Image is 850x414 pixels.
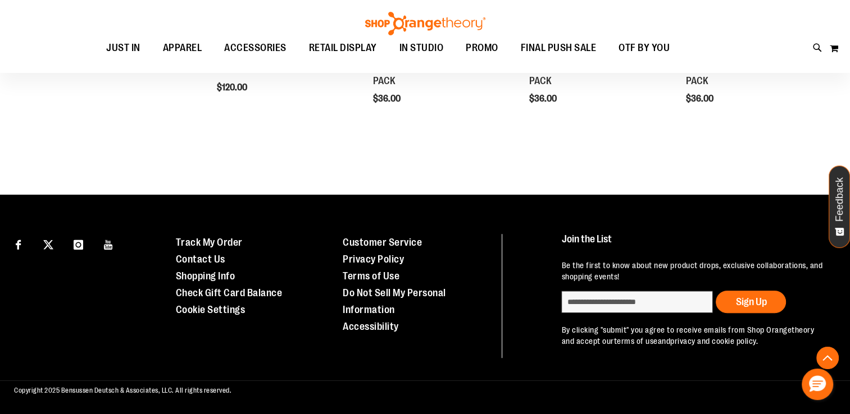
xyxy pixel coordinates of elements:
span: $36.00 [373,94,402,104]
a: OT FIT MINI-BANDS: RED - 10 PACK [373,64,488,86]
span: ACCESSORIES [224,35,287,61]
a: terms of use [613,337,657,346]
p: Be the first to know about new product drops, exclusive collaborations, and shopping events! [561,260,828,282]
span: RETAIL DISPLAY [309,35,377,61]
a: OT FIT MINI-BANDS: ORANGE - 10 PACK [686,64,819,86]
a: OTF BY YOU [607,35,681,61]
span: JUST IN [106,35,140,61]
a: PROMO [454,35,510,61]
a: Accessibility [343,321,399,332]
a: IN STUDIO [388,35,455,61]
a: RETAIL DISPLAY [298,35,388,61]
a: Track My Order [176,237,243,248]
a: ACCESSORIES [213,35,298,61]
a: Shopping Info [176,270,235,282]
h4: Join the List [561,234,828,255]
a: Customer Service [343,237,422,248]
span: FINAL PUSH SALE [521,35,597,61]
span: $36.00 [529,94,558,104]
span: Feedback [834,177,845,222]
a: Cookie Settings [176,304,246,315]
a: Check Gift Card Balance [176,287,283,298]
a: JUST IN [95,35,152,61]
button: Back To Top [816,347,839,369]
a: Visit our Instagram page [69,234,88,254]
a: FINAL PUSH SALE [510,35,608,61]
span: Sign Up [735,296,766,307]
a: OT FIT MINI-BANDS: GREEN - 10 PACK [529,64,656,86]
a: Visit our Facebook page [8,234,28,254]
button: Feedback - Show survey [829,165,850,248]
span: OTF BY YOU [619,35,670,61]
a: Visit our X page [39,234,58,254]
a: Do Not Sell My Personal Information [343,287,446,315]
button: Sign Up [716,291,786,313]
span: $120.00 [217,82,249,93]
span: $36.00 [686,94,715,104]
a: Privacy Policy [343,254,404,265]
img: Twitter [43,240,53,250]
input: enter email [561,291,713,313]
img: Shop Orangetheory [363,12,487,35]
p: By clicking "submit" you agree to receive emails from Shop Orangetheory and accept our and [561,324,828,347]
a: Contact Us [176,254,225,265]
span: Copyright 2025 Bensussen Deutsch & Associates, LLC. All rights reserved. [14,387,231,394]
a: privacy and cookie policy. [670,337,758,346]
a: Terms of Use [343,270,399,282]
a: Visit our Youtube page [99,234,119,254]
button: Hello, have a question? Let’s chat. [802,369,833,400]
a: APPAREL [152,35,213,61]
span: IN STUDIO [399,35,444,61]
span: PROMO [466,35,498,61]
span: APPAREL [163,35,202,61]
